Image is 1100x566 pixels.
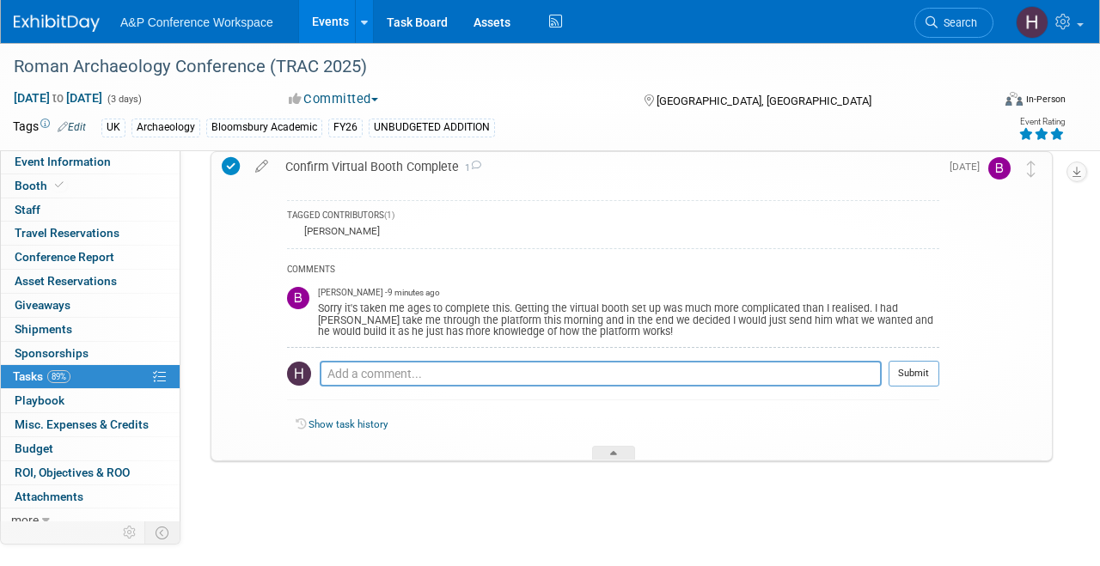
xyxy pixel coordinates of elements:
[1027,161,1036,177] i: Move task
[277,152,939,181] div: Confirm Virtual Booth Complete
[283,90,385,108] button: Committed
[120,15,273,29] span: A&P Conference Workspace
[300,225,380,237] div: [PERSON_NAME]
[384,210,394,220] span: (1)
[131,119,200,137] div: Archaeology
[889,361,939,386] button: Submit
[1,485,180,508] a: Attachments
[914,8,993,38] a: Search
[309,418,388,430] a: Show task history
[369,119,495,137] div: UNBUDGETED ADDITION
[11,513,39,526] span: more
[115,521,145,544] td: Personalize Event Tab Strip
[1,365,180,388] a: Tasks89%
[206,119,322,137] div: Bloomsbury Academic
[15,155,111,168] span: Event Information
[1,174,180,198] a: Booth
[1018,118,1065,126] div: Event Rating
[1,198,180,222] a: Staff
[13,90,103,106] span: [DATE] [DATE]
[1,222,180,245] a: Travel Reservations
[938,16,977,29] span: Search
[50,91,66,105] span: to
[287,210,939,224] div: TAGGED CONTRIBUTORS
[950,161,988,173] span: [DATE]
[15,490,83,503] span: Attachments
[15,274,117,288] span: Asset Reservations
[318,299,939,338] div: Sorry it's taken me ages to complete this. Getting the virtual booth set up was much more complic...
[657,94,871,107] span: [GEOGRAPHIC_DATA], [GEOGRAPHIC_DATA]
[247,159,277,174] a: edit
[318,287,440,299] span: [PERSON_NAME] - 9 minutes ago
[106,94,142,105] span: (3 days)
[1,318,180,341] a: Shipments
[1016,6,1048,39] img: Hannah Siegel
[1005,92,1023,106] img: Format-Inperson.png
[101,119,125,137] div: UK
[1,294,180,317] a: Giveaways
[988,157,1011,180] img: Brenna Akerman
[287,287,309,309] img: Brenna Akerman
[15,250,114,264] span: Conference Report
[1,246,180,269] a: Conference Report
[1,150,180,173] a: Event Information
[15,226,119,240] span: Travel Reservations
[13,369,70,383] span: Tasks
[15,417,149,431] span: Misc. Expenses & Credits
[328,119,363,137] div: FY26
[15,203,40,216] span: Staff
[1,437,180,460] a: Budget
[47,370,70,383] span: 89%
[15,346,89,360] span: Sponsorships
[15,441,53,455] span: Budget
[15,393,64,407] span: Playbook
[1,508,180,532] a: more
[13,118,86,137] td: Tags
[145,521,180,544] td: Toggle Event Tabs
[58,121,86,133] a: Edit
[14,15,100,32] img: ExhibitDay
[912,89,1066,115] div: Event Format
[287,362,311,386] img: Hannah Siegel
[15,322,72,336] span: Shipments
[1,342,180,365] a: Sponsorships
[15,298,70,312] span: Giveaways
[459,162,481,173] span: 1
[1,270,180,293] a: Asset Reservations
[1,461,180,484] a: ROI, Objectives & ROO
[15,466,130,479] span: ROI, Objectives & ROO
[15,179,67,192] span: Booth
[8,52,975,82] div: Roman Archaeology Conference (TRAC 2025)
[1025,93,1066,106] div: In-Person
[1,389,180,412] a: Playbook
[55,180,64,190] i: Booth reservation complete
[1,413,180,436] a: Misc. Expenses & Credits
[287,262,939,280] div: COMMENTS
